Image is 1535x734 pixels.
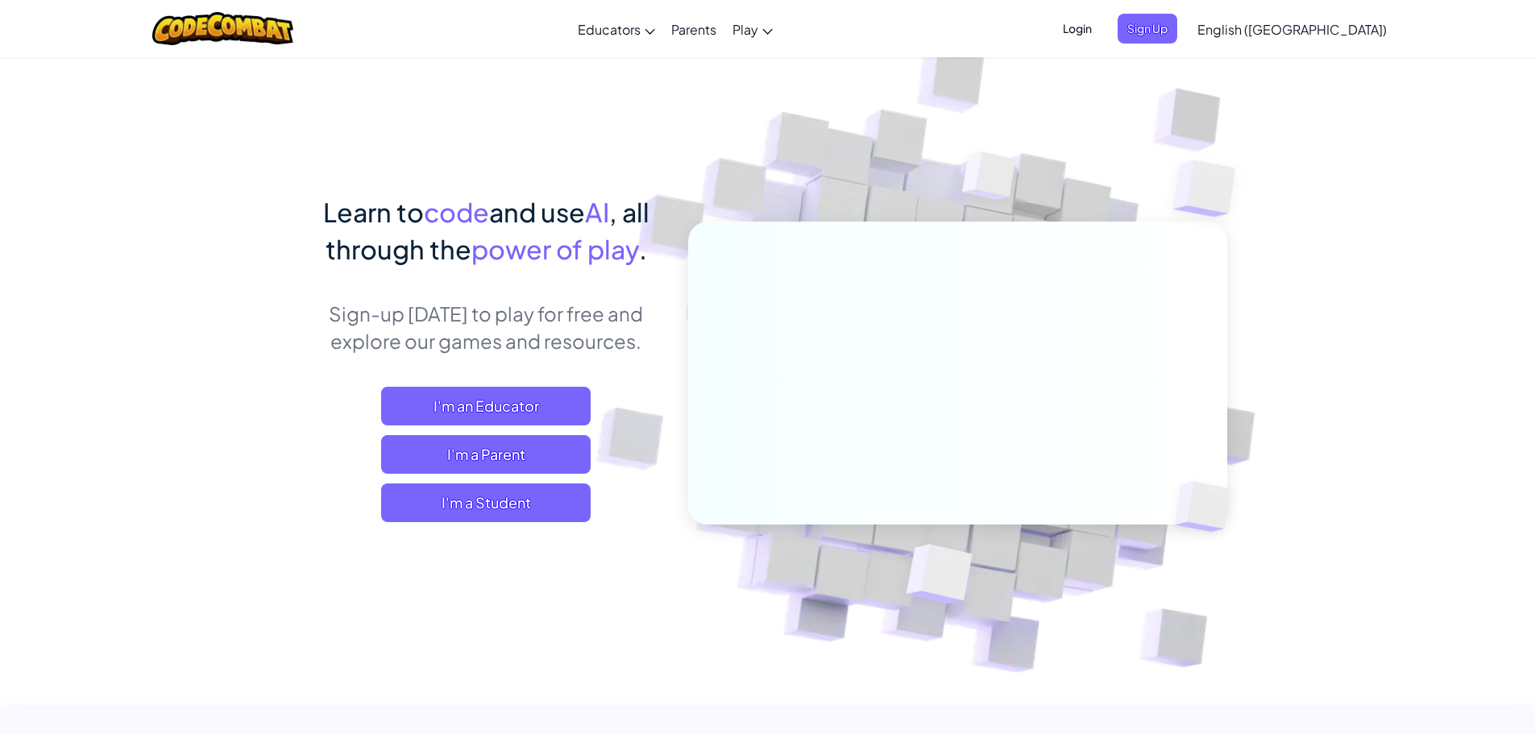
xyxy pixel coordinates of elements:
[1197,21,1387,38] span: English ([GEOGRAPHIC_DATA])
[578,21,641,38] span: Educators
[570,7,663,51] a: Educators
[1141,121,1280,257] img: Overlap cubes
[585,196,609,228] span: AI
[866,510,1010,644] img: Overlap cubes
[1147,448,1268,566] img: Overlap cubes
[1189,7,1395,51] a: English ([GEOGRAPHIC_DATA])
[639,233,647,265] span: .
[424,196,489,228] span: code
[732,21,758,38] span: Play
[489,196,585,228] span: and use
[471,233,639,265] span: power of play
[724,7,781,51] a: Play
[381,435,591,474] a: I'm a Parent
[1053,14,1101,44] button: Login
[323,196,424,228] span: Learn to
[1118,14,1177,44] button: Sign Up
[931,120,1048,240] img: Overlap cubes
[663,7,724,51] a: Parents
[381,483,591,522] button: I'm a Student
[381,387,591,425] a: I'm an Educator
[152,12,293,45] img: CodeCombat logo
[309,300,664,355] p: Sign-up [DATE] to play for free and explore our games and resources.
